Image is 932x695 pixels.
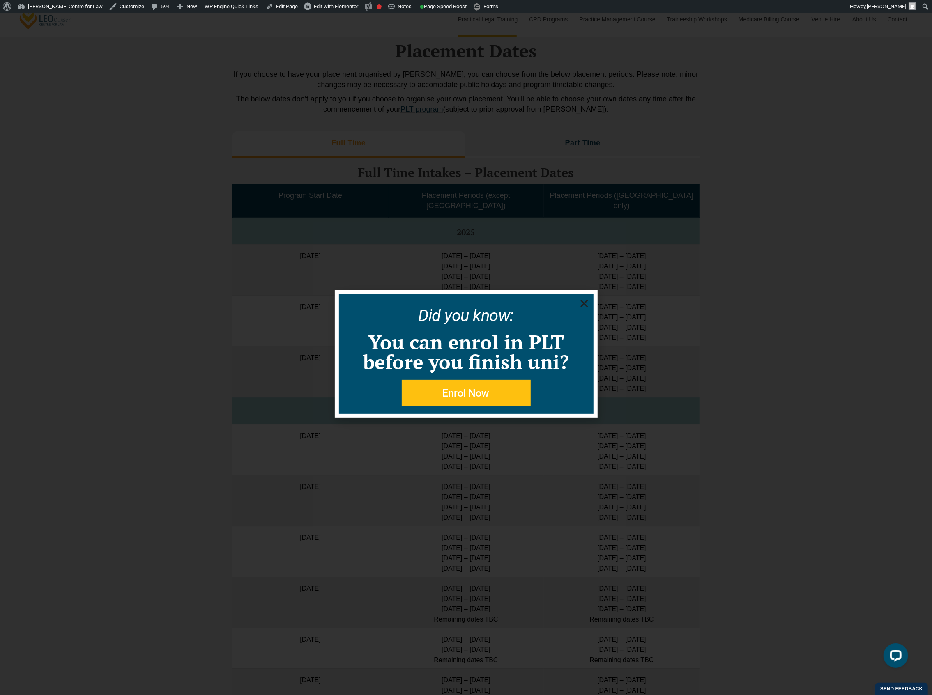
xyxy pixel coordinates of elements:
span: Edit with Elementor [314,3,358,9]
a: Enrol Now [402,380,531,406]
span: Enrol Now [443,388,490,398]
div: Focus keyphrase not set [377,4,382,9]
iframe: LiveChat chat widget [877,640,911,674]
a: Did you know: [418,306,514,325]
a: You can enrol in PLT before you finish uni? [363,329,569,375]
span: [PERSON_NAME] [867,3,906,9]
a: Close [579,298,589,309]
